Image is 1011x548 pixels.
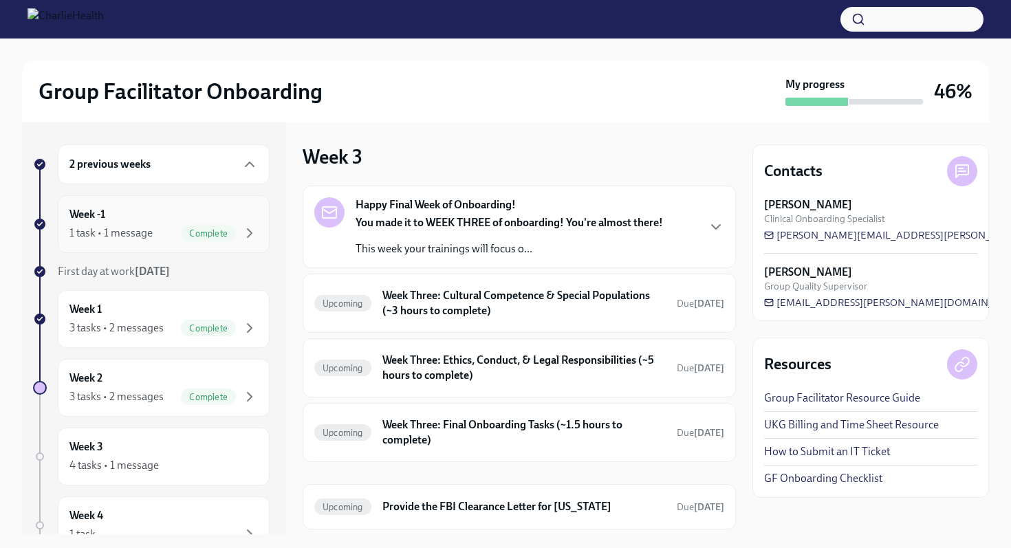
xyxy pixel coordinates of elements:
strong: [DATE] [694,362,724,374]
span: Upcoming [314,502,371,512]
h6: Week 4 [69,508,103,523]
h2: Group Facilitator Onboarding [39,78,323,105]
span: Complete [181,228,236,239]
strong: [PERSON_NAME] [764,197,852,212]
strong: [DATE] [694,298,724,309]
strong: [DATE] [135,265,170,278]
h6: Week -1 [69,207,105,222]
strong: My progress [785,77,845,92]
h3: Week 3 [303,144,362,169]
span: Complete [181,323,236,333]
h6: Week Three: Cultural Competence & Special Populations (~3 hours to complete) [382,288,666,318]
strong: You made it to WEEK THREE of onboarding! You're almost there! [356,216,663,229]
span: Clinical Onboarding Specialist [764,212,885,226]
span: Upcoming [314,298,371,309]
a: First day at work[DATE] [33,264,270,279]
a: How to Submit an IT Ticket [764,444,890,459]
h4: Resources [764,354,831,375]
h6: Week 2 [69,371,102,386]
h6: Week Three: Ethics, Conduct, & Legal Responsibilities (~5 hours to complete) [382,353,666,383]
span: September 1st, 2025 09:00 [677,297,724,310]
h6: Provide the FBI Clearance Letter for [US_STATE] [382,499,666,514]
a: UpcomingProvide the FBI Clearance Letter for [US_STATE]Due[DATE] [314,496,724,518]
h4: Contacts [764,161,823,182]
h6: 2 previous weeks [69,157,151,172]
div: 4 tasks • 1 message [69,458,159,473]
span: First day at work [58,265,170,278]
span: September 16th, 2025 09:00 [677,501,724,514]
a: Week 13 tasks • 2 messagesComplete [33,290,270,348]
span: Complete [181,392,236,402]
h6: Week Three: Final Onboarding Tasks (~1.5 hours to complete) [382,417,666,448]
a: Week -11 task • 1 messageComplete [33,195,270,253]
a: Group Facilitator Resource Guide [764,391,920,406]
h6: Week 3 [69,439,103,454]
strong: [PERSON_NAME] [764,265,852,280]
h3: 46% [934,79,972,104]
a: UKG Billing and Time Sheet Resource [764,417,939,432]
div: 2 previous weeks [58,144,270,184]
a: Week 34 tasks • 1 message [33,428,270,485]
a: UpcomingWeek Three: Final Onboarding Tasks (~1.5 hours to complete)Due[DATE] [314,415,724,450]
img: CharlieHealth [28,8,104,30]
span: Upcoming [314,428,371,438]
strong: [DATE] [694,427,724,439]
h6: Week 1 [69,302,102,317]
p: This week your trainings will focus o... [356,241,663,256]
div: 1 task • 1 message [69,226,153,241]
strong: [DATE] [694,501,724,513]
span: Due [677,362,724,374]
span: Group Quality Supervisor [764,280,867,293]
span: Upcoming [314,363,371,373]
span: September 1st, 2025 09:00 [677,362,724,375]
span: Due [677,501,724,513]
div: 3 tasks • 2 messages [69,389,164,404]
strong: Happy Final Week of Onboarding! [356,197,516,212]
a: UpcomingWeek Three: Ethics, Conduct, & Legal Responsibilities (~5 hours to complete)Due[DATE] [314,350,724,386]
span: Due [677,298,724,309]
span: Due [677,427,724,439]
a: UpcomingWeek Three: Cultural Competence & Special Populations (~3 hours to complete)Due[DATE] [314,285,724,321]
div: 1 task [69,527,96,542]
a: Week 23 tasks • 2 messagesComplete [33,359,270,417]
a: GF Onboarding Checklist [764,471,882,486]
div: 3 tasks • 2 messages [69,320,164,336]
span: August 30th, 2025 09:00 [677,426,724,439]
